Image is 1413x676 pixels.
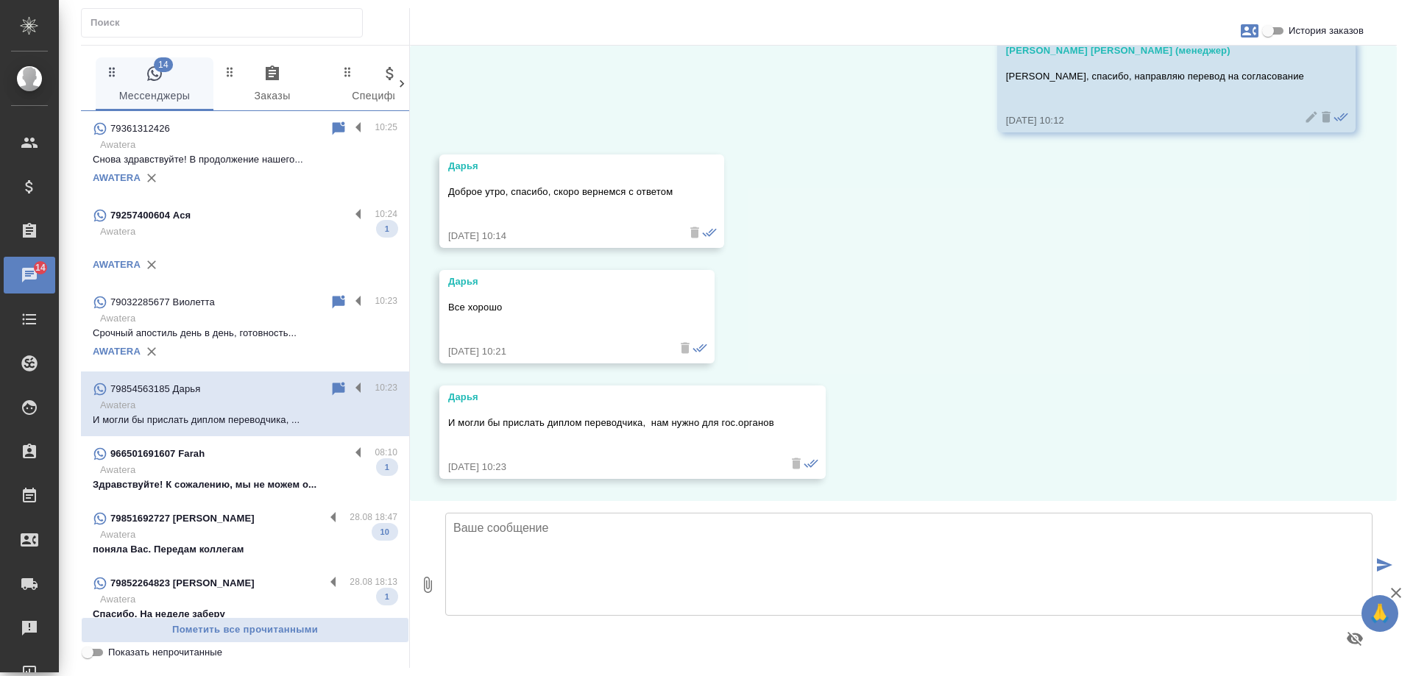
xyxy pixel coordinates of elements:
div: Пометить непрочитанным [330,120,347,138]
p: 79854563185 Дарья [110,382,200,396]
p: Здравствуйте! К сожалению, мы не можем о... [93,477,397,492]
svg: Зажми и перетащи, чтобы поменять порядок вкладок [105,65,119,79]
div: [DATE] 10:12 [1006,113,1304,128]
span: 1 [376,460,398,474]
p: И могли бы прислать диплом переводчика, ... [93,413,397,427]
button: Удалить привязку [141,341,163,363]
p: Awatera [100,592,397,607]
p: 966501691607 Farah [110,446,205,461]
p: 79361312426 [110,121,170,136]
p: Awatera [100,527,397,542]
div: [DATE] 10:23 [448,460,774,474]
div: 79852264823 [PERSON_NAME]28.08 18:13AwateraСпасибо. На неделе заберу1AWATERA [81,566,409,652]
span: 1 [376,589,398,604]
a: AWATERA [93,172,141,183]
div: 7936131242610:25AwateraСнова здравствуйте! В продолжение нашего...AWATERA [81,111,409,198]
div: Дарья [448,274,663,289]
span: 🙏 [1367,598,1392,629]
input: Поиск [91,13,362,33]
svg: Зажми и перетащи, чтобы поменять порядок вкладок [223,65,237,79]
span: 1 [376,221,398,236]
span: 14 [154,57,173,72]
span: Пометить все прочитанными [89,622,401,638]
p: Доброе утро, спасибо, скоро вернемся с ответом [448,185,673,199]
p: Awatera [100,311,397,326]
div: [DATE] 10:14 [448,229,673,243]
p: 79851692727 [PERSON_NAME] [110,511,255,526]
div: 79257400604 Ася10:24Awatera1AWATERA [81,198,409,285]
p: 10:25 [375,120,397,135]
span: 14 [26,260,54,275]
p: Спасибо. На неделе заберу [93,607,397,622]
svg: Зажми и перетащи, чтобы поменять порядок вкладок [341,65,355,79]
div: Пометить непрочитанным [330,380,347,398]
div: Пометить непрочитанным [330,293,347,311]
button: Удалить привязку [141,167,163,189]
p: Awatera [100,138,397,152]
a: AWATERA [93,259,141,270]
span: 10 [372,524,398,539]
span: Спецификации [340,65,440,105]
p: 28.08 18:13 [350,574,397,589]
p: И могли бы прислать диплом переводчика, нам нужно для гос.органов [448,416,774,430]
div: 79032285677 Виолетта10:23AwateraСрочный апостиль день в день, готовность...AWATERA [81,285,409,371]
p: Awatera [100,463,397,477]
div: [PERSON_NAME] [PERSON_NAME] (менеджер) [1006,43,1304,58]
p: 10:24 [375,207,397,221]
p: Все хорошо [448,300,663,315]
p: Срочный апостиль день в день, готовность... [93,326,397,341]
a: AWATERA [93,346,141,357]
p: 79032285677 Виолетта [110,295,215,310]
span: История заказов [1289,24,1364,38]
p: 28.08 18:47 [350,510,397,524]
p: 79257400604 Ася [110,208,191,223]
p: 10:23 [375,293,397,308]
p: Awatera [100,398,397,413]
span: Мессенджеры [105,65,205,105]
p: 79852264823 [PERSON_NAME] [110,576,255,591]
p: 10:23 [375,380,397,395]
a: 14 [4,257,55,293]
button: Предпросмотр [1337,621,1373,656]
div: 966501691607 Farah08:10AwateraЗдравствуйте! К сожалению, мы не можем о...1 [81,436,409,501]
button: Пометить все прочитанными [81,617,409,643]
div: 79851692727 [PERSON_NAME]28.08 18:47Awateraпоняла Вас. Передам коллегам10 [81,501,409,566]
p: Снова здравствуйте! В продолжение нашего... [93,152,397,167]
div: 79854563185 Дарья10:23AwateraИ могли бы прислать диплом переводчика, ... [81,371,409,436]
p: [PERSON_NAME], спасибо, направляю перевод на согласование [1006,69,1304,84]
button: Заявки [1232,13,1267,49]
p: поняла Вас. Передам коллегам [93,542,397,557]
p: Awatera [100,224,397,239]
span: Показать непрочитанные [108,645,222,660]
p: 08:10 [375,445,397,460]
button: Удалить привязку [141,254,163,276]
div: [DATE] 10:21 [448,344,663,359]
div: Дарья [448,390,774,405]
span: Заказы [222,65,322,105]
button: 🙏 [1361,595,1398,632]
div: Дарья [448,159,673,174]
